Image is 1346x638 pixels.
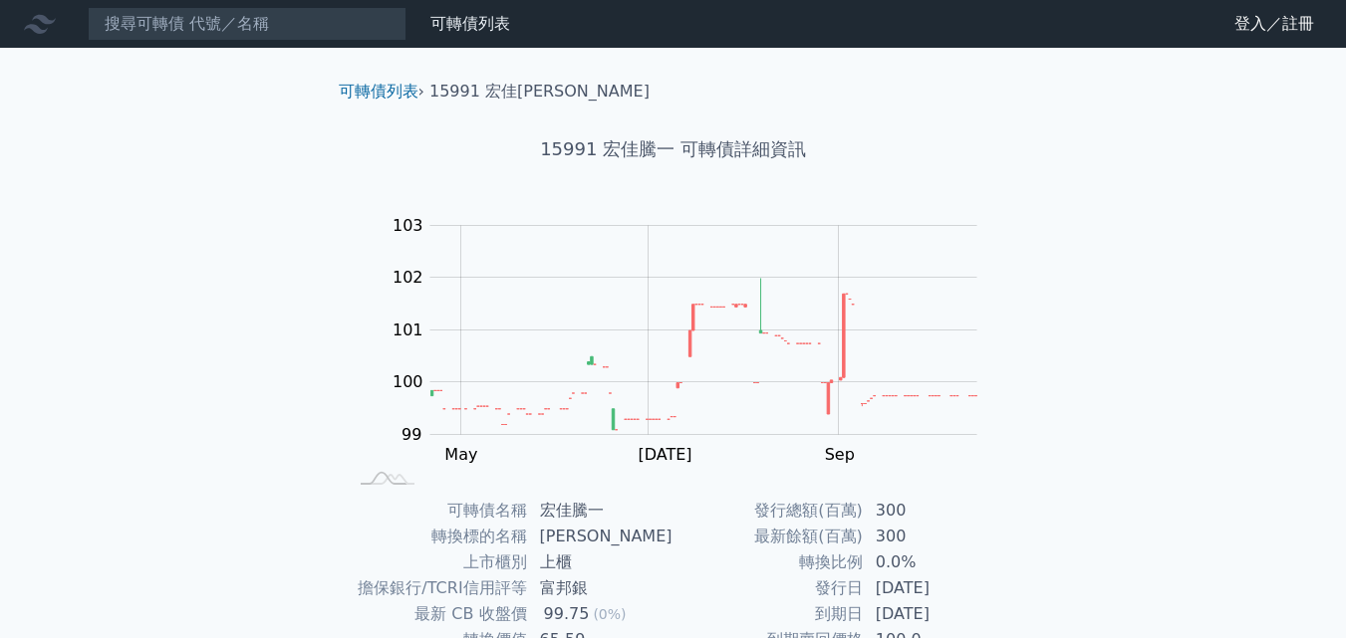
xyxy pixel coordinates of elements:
[673,524,864,549] td: 最新餘額(百萬)
[638,445,691,464] tspan: [DATE]
[347,498,528,524] td: 可轉債名稱
[528,549,673,575] td: 上櫃
[444,445,477,464] tspan: May
[864,575,1000,601] td: [DATE]
[593,606,626,622] span: (0%)
[402,425,421,444] tspan: 99
[673,549,864,575] td: 轉換比例
[347,575,528,601] td: 擔保銀行/TCRI信用評等
[393,320,423,339] tspan: 101
[88,7,406,41] input: 搜尋可轉債 代號／名稱
[864,601,1000,627] td: [DATE]
[1246,542,1346,638] div: 聊天小工具
[429,80,650,104] li: 15991 宏佳[PERSON_NAME]
[430,14,510,33] a: 可轉債列表
[393,216,423,235] tspan: 103
[347,601,528,627] td: 最新 CB 收盤價
[673,498,864,524] td: 發行總額(百萬)
[347,524,528,549] td: 轉換標的名稱
[673,601,864,627] td: 到期日
[528,498,673,524] td: 宏佳騰一
[528,524,673,549] td: [PERSON_NAME]
[1246,542,1346,638] iframe: Chat Widget
[393,372,423,391] tspan: 100
[339,82,418,101] a: 可轉債列表
[339,80,424,104] li: ›
[528,575,673,601] td: 富邦銀
[347,549,528,575] td: 上市櫃別
[825,445,855,464] tspan: Sep
[864,549,1000,575] td: 0.0%
[369,216,1006,464] g: Chart
[1218,8,1330,40] a: 登入／註冊
[673,575,864,601] td: 發行日
[323,135,1024,163] h1: 15991 宏佳騰一 可轉債詳細資訊
[393,268,423,287] tspan: 102
[540,602,594,626] div: 99.75
[864,498,1000,524] td: 300
[864,524,1000,549] td: 300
